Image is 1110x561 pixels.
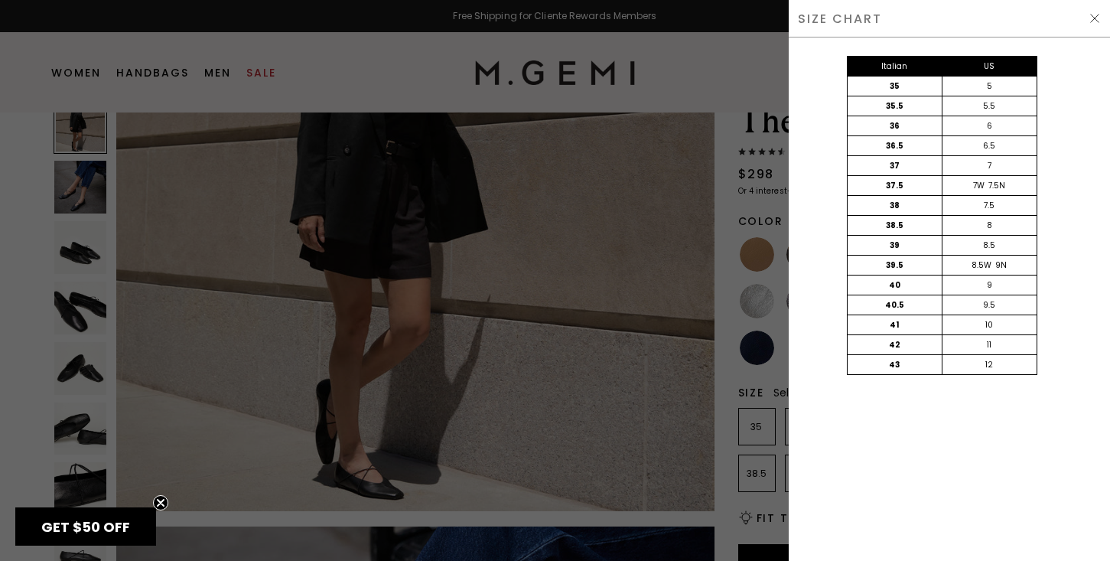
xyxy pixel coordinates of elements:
div: 7 [942,156,1037,175]
div: 5.5 [942,96,1037,116]
div: 10 [942,315,1037,334]
div: 37.5 [848,176,942,195]
div: 9.5 [942,295,1037,315]
div: 7W [973,180,985,192]
span: GET $50 OFF [41,517,130,537]
div: GET $50 OFFClose teaser [15,507,156,546]
div: Italian [848,57,942,76]
div: 39 [848,236,942,255]
div: 36 [848,116,942,135]
div: 38 [848,196,942,215]
div: 38.5 [848,216,942,235]
div: 41 [848,315,942,334]
div: 40 [848,276,942,295]
div: US [942,57,1037,76]
div: 7.5 [942,196,1037,215]
div: 43 [848,355,942,374]
div: 5 [942,77,1037,96]
div: 6.5 [942,136,1037,155]
div: 8.5 [942,236,1037,255]
img: Hide Drawer [1089,12,1101,24]
div: 11 [942,335,1037,354]
div: 35.5 [848,96,942,116]
div: 8 [942,216,1037,235]
div: 42 [848,335,942,354]
div: 37 [848,156,942,175]
div: 9N [995,259,1007,272]
div: 35 [848,77,942,96]
div: 6 [942,116,1037,135]
div: 8.5W [972,259,991,272]
div: 12 [942,355,1037,374]
div: 36.5 [848,136,942,155]
div: 40.5 [848,295,942,315]
div: 39.5 [848,256,942,275]
div: 7.5N [988,180,1005,192]
button: Close teaser [153,495,168,510]
div: 9 [942,276,1037,295]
